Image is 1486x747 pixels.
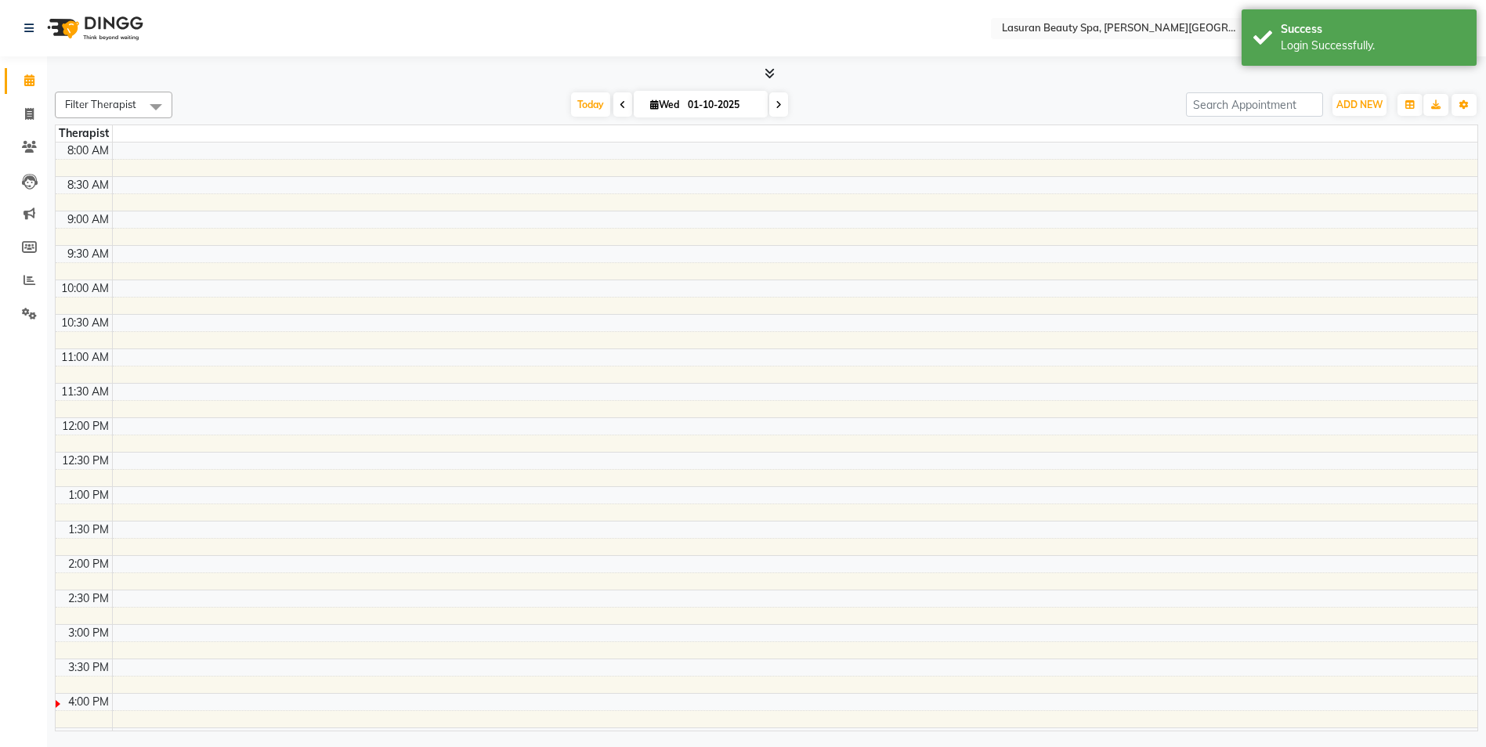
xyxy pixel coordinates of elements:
div: Success [1281,21,1465,38]
div: 3:00 PM [65,625,112,641]
div: 12:30 PM [59,453,112,469]
div: 2:00 PM [65,556,112,572]
div: 11:30 AM [58,384,112,400]
input: Search Appointment [1186,92,1323,117]
span: Wed [646,99,683,110]
div: 3:30 PM [65,659,112,676]
div: Login Successfully. [1281,38,1465,54]
div: 12:00 PM [59,418,112,435]
div: 8:30 AM [64,177,112,193]
div: 9:00 AM [64,211,112,228]
button: ADD NEW [1332,94,1387,116]
div: 10:00 AM [58,280,112,297]
span: Filter Therapist [65,98,136,110]
div: 4:00 PM [65,694,112,710]
input: 2025-10-01 [683,93,761,117]
div: 8:00 AM [64,143,112,159]
div: 1:30 PM [65,521,112,538]
div: 2:30 PM [65,590,112,607]
span: Today [571,92,610,117]
div: Therapist [56,125,112,142]
div: 1:00 PM [65,487,112,503]
div: 10:30 AM [58,315,112,331]
span: ADD NEW [1336,99,1383,110]
img: logo [40,6,147,50]
div: 4:30 PM [65,728,112,745]
div: 9:30 AM [64,246,112,262]
div: 11:00 AM [58,349,112,366]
